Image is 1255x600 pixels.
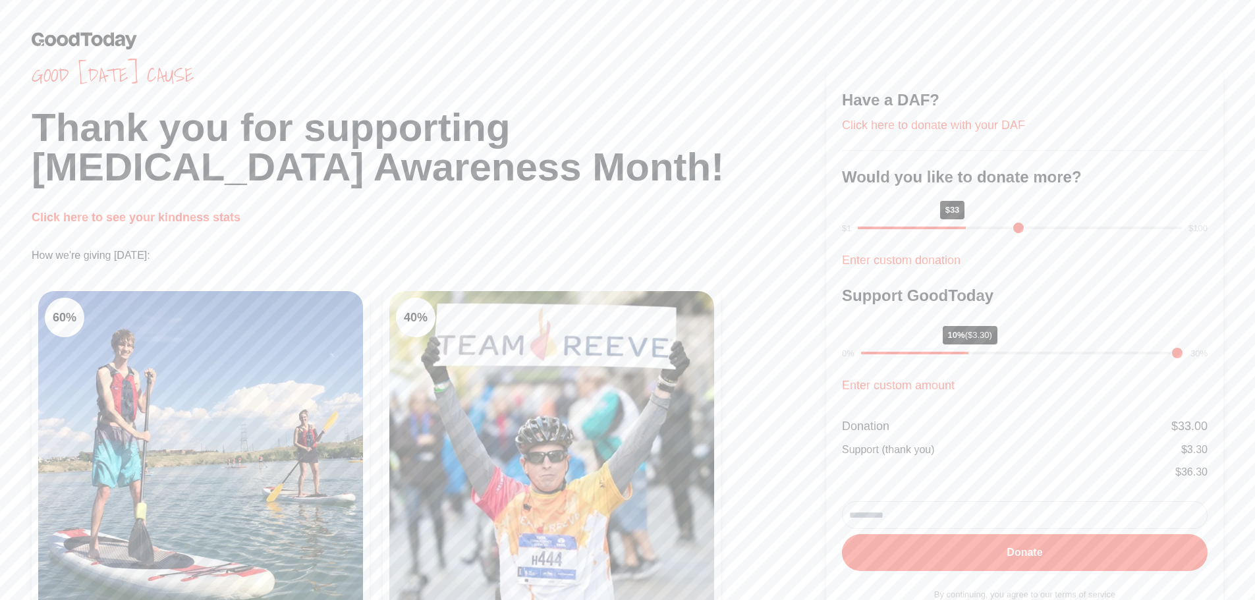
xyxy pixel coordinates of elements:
div: 30% [1190,347,1208,360]
div: $ [1181,442,1208,458]
div: Donation [842,417,889,435]
a: Click here to donate with your DAF [842,119,1025,132]
span: Good [DATE] cause [32,63,826,87]
a: Click here to see your kindness stats [32,211,240,224]
span: 36.30 [1181,466,1208,477]
h3: Would you like to donate more? [842,167,1208,188]
div: $1 [842,222,851,235]
h3: Have a DAF? [842,90,1208,111]
h3: Support GoodToday [842,285,1208,306]
div: Support (thank you) [842,442,935,458]
img: GoodToday [32,32,137,49]
p: How we're giving [DATE]: [32,248,826,263]
a: Enter custom amount [842,379,955,392]
div: 0% [842,347,854,360]
span: ($3.30) [965,330,992,340]
div: $ [1171,417,1208,435]
div: 10% [943,326,997,344]
button: Donate [842,534,1208,571]
div: $33 [940,201,965,219]
div: $100 [1188,222,1208,235]
h1: Thank you for supporting [MEDICAL_DATA] Awareness Month! [32,108,826,187]
a: Enter custom donation [842,254,961,267]
div: 40 % [396,298,435,337]
div: 60 % [45,298,84,337]
span: 33.00 [1178,420,1208,433]
div: $ [1175,464,1208,480]
span: 3.30 [1187,444,1208,455]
